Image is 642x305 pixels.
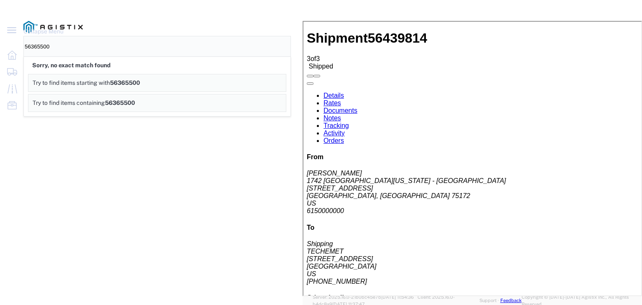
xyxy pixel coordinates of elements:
span: Try to find items containing [33,99,105,106]
div: Sorry, no exact match found [28,57,286,74]
span: 56365500 [105,99,135,106]
span: Collapse Menu [23,23,69,40]
iframe: FS Legacy Container [303,21,642,296]
span: 56365500 [110,79,140,86]
span: Try to find items starting with [33,79,110,86]
a: Support [479,298,500,303]
input: Search for shipment number, reference number [24,36,96,56]
span: Server: 2025.16.0-21b0bc45e7b [313,295,414,300]
span: [DATE] 11:54:36 [381,295,414,300]
a: Feedback [500,298,522,303]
